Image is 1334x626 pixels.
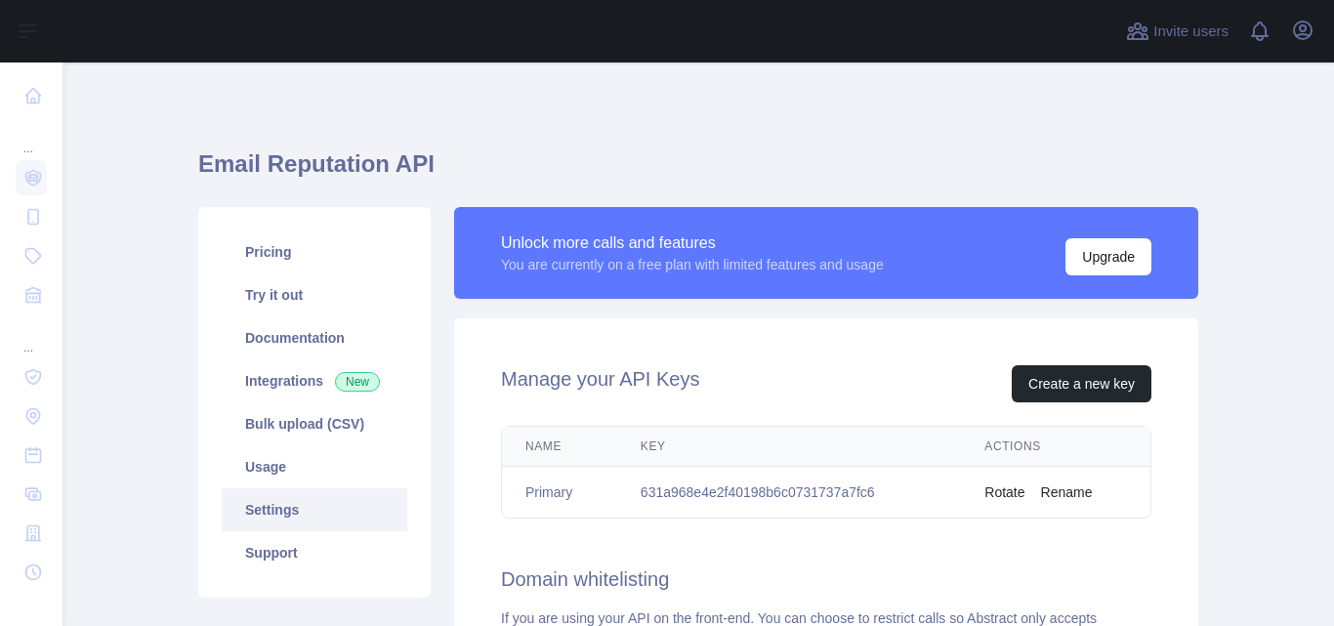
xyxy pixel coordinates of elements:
[501,255,884,274] div: You are currently on a free plan with limited features and usage
[222,230,407,273] a: Pricing
[222,531,407,574] a: Support
[16,117,47,156] div: ...
[222,273,407,316] a: Try it out
[222,402,407,445] a: Bulk upload (CSV)
[16,316,47,355] div: ...
[198,148,1198,195] h1: Email Reputation API
[617,467,961,519] td: 631a968e4e2f40198b6c0731737a7fc6
[984,482,1024,502] button: Rotate
[501,565,1151,593] h2: Domain whitelisting
[335,372,380,392] span: New
[961,427,1150,467] th: Actions
[1153,21,1229,43] span: Invite users
[501,231,884,255] div: Unlock more calls and features
[1041,482,1093,502] button: Rename
[502,427,617,467] th: Name
[222,445,407,488] a: Usage
[617,427,961,467] th: Key
[502,467,617,519] td: Primary
[501,365,699,402] h2: Manage your API Keys
[1122,16,1232,47] button: Invite users
[1065,238,1151,275] button: Upgrade
[222,488,407,531] a: Settings
[222,316,407,359] a: Documentation
[222,359,407,402] a: Integrations New
[1012,365,1151,402] button: Create a new key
